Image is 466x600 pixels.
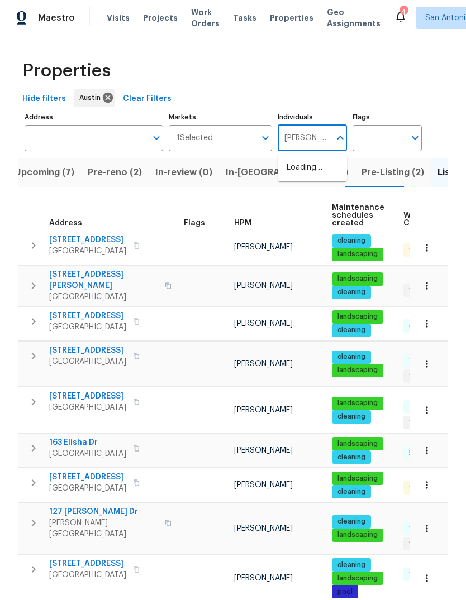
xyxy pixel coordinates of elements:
span: [PERSON_NAME] [234,406,293,414]
span: 10 Done [405,356,440,366]
button: Open [407,130,423,146]
span: landscaping [333,274,382,284]
span: Address [49,219,82,227]
span: Upcoming (7) [15,165,74,180]
span: cleaning [333,560,370,570]
span: landscaping [333,366,382,375]
span: [PERSON_NAME][GEOGRAPHIC_DATA] [49,517,158,540]
span: [GEOGRAPHIC_DATA] [49,448,126,459]
span: Pre-reno (2) [88,165,142,180]
div: Austin [74,89,115,107]
input: Search ... [278,125,330,151]
span: 5 Done [405,449,436,458]
span: landscaping [333,574,382,583]
span: pool [333,587,357,597]
label: Flags [353,114,422,121]
span: [PERSON_NAME] [234,360,293,368]
span: 1 Accepted [405,418,451,428]
span: [STREET_ADDRESS][PERSON_NAME] [49,269,158,291]
span: [STREET_ADDRESS] [49,345,126,356]
span: [STREET_ADDRESS] [49,472,126,483]
span: landscaping [333,530,382,540]
span: Geo Assignments [327,7,381,29]
button: Close [332,130,348,146]
span: In-review (0) [155,165,212,180]
span: [GEOGRAPHIC_DATA] [49,356,126,367]
span: Maestro [38,12,75,23]
span: 1 QC [405,483,429,493]
span: cleaning [333,487,370,497]
span: Properties [270,12,313,23]
span: Tasks [233,14,256,22]
span: 7 Done [405,402,437,412]
span: cleaning [333,287,370,297]
span: landscaping [333,439,382,449]
span: HPM [234,219,251,227]
span: [PERSON_NAME] [234,320,293,328]
span: [STREET_ADDRESS] [49,558,126,569]
div: 4 [400,7,407,18]
span: [GEOGRAPHIC_DATA] [49,569,126,580]
button: Open [149,130,164,146]
span: landscaping [333,249,382,259]
span: [PERSON_NAME] [234,447,293,454]
span: cleaning [333,517,370,526]
span: Visits [107,12,130,23]
label: Individuals [278,114,347,121]
span: 6 Done [405,321,437,331]
span: landscaping [333,312,382,321]
span: [PERSON_NAME] [234,525,293,532]
span: [STREET_ADDRESS] [49,391,126,402]
span: [PERSON_NAME] [234,481,293,489]
span: [GEOGRAPHIC_DATA] [49,483,126,494]
span: [STREET_ADDRESS] [49,234,126,246]
span: [PERSON_NAME] [234,282,293,290]
span: cleaning [333,325,370,335]
span: [PERSON_NAME] [234,574,293,582]
span: 1 QC [405,246,429,255]
span: Hide filters [22,92,66,106]
span: In-[GEOGRAPHIC_DATA] (5) [226,165,348,180]
label: Address [25,114,163,121]
span: [GEOGRAPHIC_DATA] [49,291,158,303]
span: Austin [79,92,105,103]
span: Clear Filters [123,92,172,106]
span: cleaning [333,236,370,246]
span: 127 [PERSON_NAME] Dr [49,506,158,517]
span: 1 Accepted [405,372,451,381]
button: Open [258,130,273,146]
span: 163 Elisha Dr [49,437,126,448]
span: [STREET_ADDRESS] [49,310,126,321]
button: Hide filters [18,89,70,109]
span: 1 Accepted [405,539,451,549]
span: [GEOGRAPHIC_DATA] [49,402,126,413]
button: Clear Filters [118,89,176,109]
span: landscaping [333,474,382,483]
span: Work Orders [191,7,220,29]
span: [PERSON_NAME] [234,243,293,251]
div: Loading… [278,154,347,181]
span: Projects [143,12,178,23]
span: cleaning [333,453,370,462]
span: [GEOGRAPHIC_DATA] [49,321,126,333]
span: Properties [22,65,111,76]
span: [GEOGRAPHIC_DATA] [49,246,126,257]
span: 1 Selected [177,133,213,143]
span: Pre-Listing (2) [362,165,424,180]
span: landscaping [333,399,382,408]
span: Flags [184,219,205,227]
span: cleaning [333,352,370,362]
label: Markets [169,114,273,121]
span: 1 WIP [405,286,430,295]
span: 14 Done [405,569,440,579]
span: cleaning [333,412,370,421]
span: 11 Done [405,524,438,533]
span: Maintenance schedules created [332,204,384,227]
